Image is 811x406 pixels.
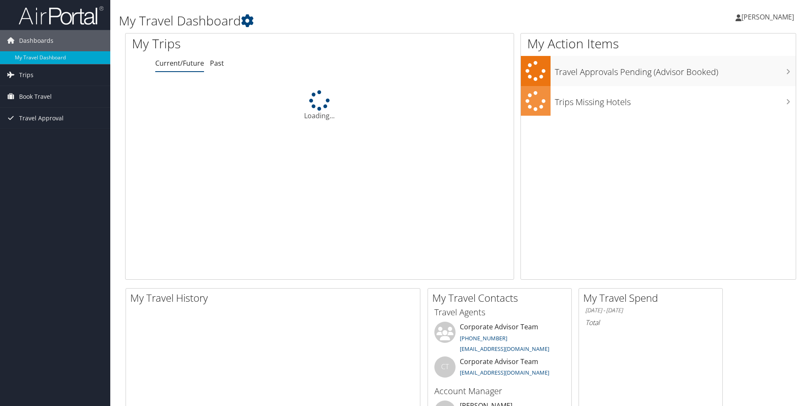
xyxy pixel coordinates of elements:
[585,318,716,327] h6: Total
[460,334,507,342] a: [PHONE_NUMBER]
[583,291,722,305] h2: My Travel Spend
[132,35,346,53] h1: My Trips
[585,306,716,314] h6: [DATE] - [DATE]
[19,30,53,51] span: Dashboards
[432,291,571,305] h2: My Travel Contacts
[119,12,575,30] h1: My Travel Dashboard
[430,322,569,356] li: Corporate Advisor Team
[741,12,794,22] span: [PERSON_NAME]
[555,92,796,108] h3: Trips Missing Hotels
[19,108,64,129] span: Travel Approval
[19,86,52,107] span: Book Travel
[126,90,514,121] div: Loading...
[434,306,565,318] h3: Travel Agents
[735,4,803,30] a: [PERSON_NAME]
[210,58,224,68] a: Past
[434,356,456,378] div: CT
[19,64,34,86] span: Trips
[555,62,796,78] h3: Travel Approvals Pending (Advisor Booked)
[430,356,569,384] li: Corporate Advisor Team
[521,86,796,116] a: Trips Missing Hotels
[460,369,549,376] a: [EMAIL_ADDRESS][DOMAIN_NAME]
[19,6,103,25] img: airportal-logo.png
[521,56,796,86] a: Travel Approvals Pending (Advisor Booked)
[130,291,420,305] h2: My Travel History
[460,345,549,353] a: [EMAIL_ADDRESS][DOMAIN_NAME]
[155,58,204,68] a: Current/Future
[521,35,796,53] h1: My Action Items
[434,385,565,397] h3: Account Manager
